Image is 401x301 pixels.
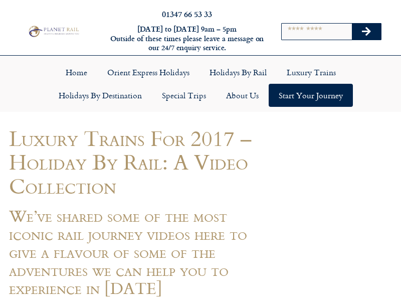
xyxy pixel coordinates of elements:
[49,84,152,107] a: Holidays by Destination
[199,61,277,84] a: Holidays by Rail
[152,84,216,107] a: Special Trips
[269,84,353,107] a: Start your Journey
[97,61,199,84] a: Orient Express Holidays
[9,207,262,297] h1: We’ve shared some of the most iconic rail journey videos here to give a flavour of some of the ad...
[5,61,396,107] nav: Menu
[277,61,346,84] a: Luxury Trains
[216,84,269,107] a: About Us
[162,8,212,20] a: 01347 66 53 33
[109,25,265,53] h6: [DATE] to [DATE] 9am – 5pm Outside of these times please leave a message on our 24/7 enquiry serv...
[352,24,381,40] button: Search
[56,61,97,84] a: Home
[9,126,262,198] h1: Luxury Trains For 2017 – Holiday By Rail: A Video Collection
[27,25,80,38] img: Planet Rail Train Holidays Logo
